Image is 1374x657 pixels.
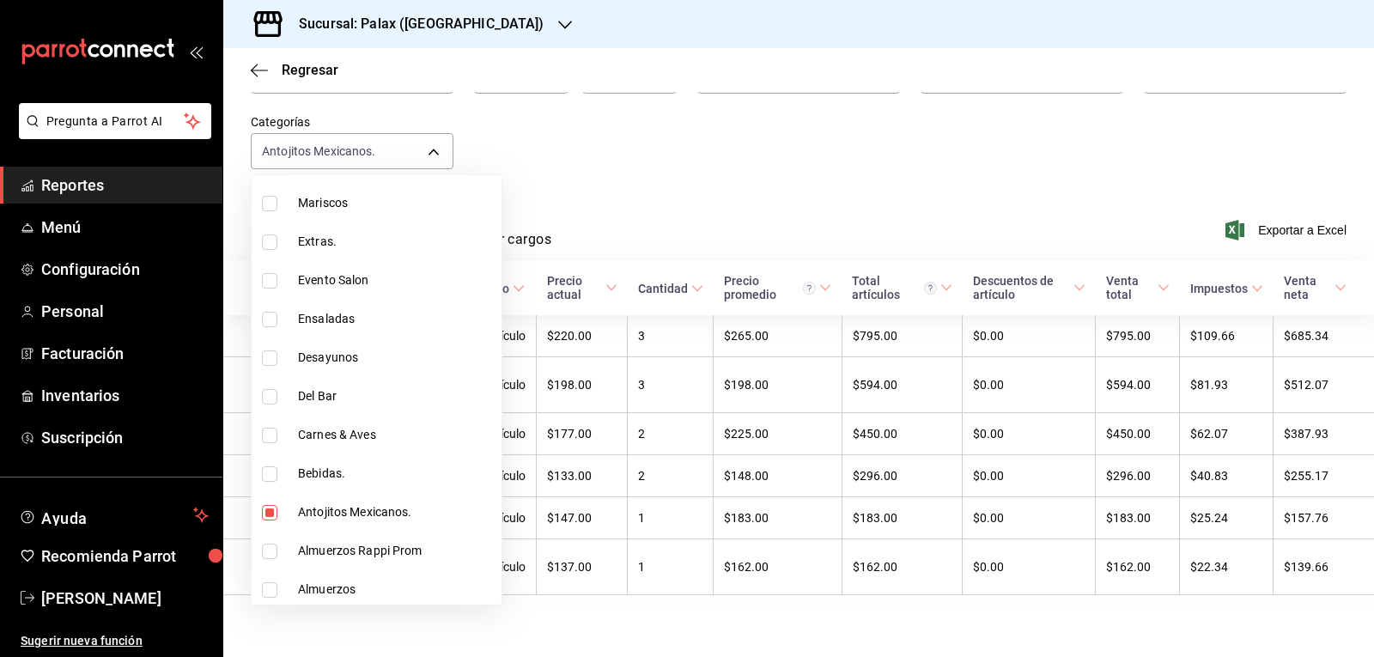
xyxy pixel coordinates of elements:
span: Bebidas. [298,465,495,483]
span: Carnes & Aves [298,426,495,444]
span: Desayunos [298,349,495,367]
span: Almuerzos [298,581,495,599]
span: Extras. [298,233,495,251]
span: Mariscos [298,194,495,212]
span: Almuerzos Rappi Prom [298,542,495,560]
span: Ensaladas [298,310,495,328]
span: Evento Salon [298,271,495,289]
span: Del Bar [298,387,495,405]
span: Antojitos Mexicanos. [298,503,495,521]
